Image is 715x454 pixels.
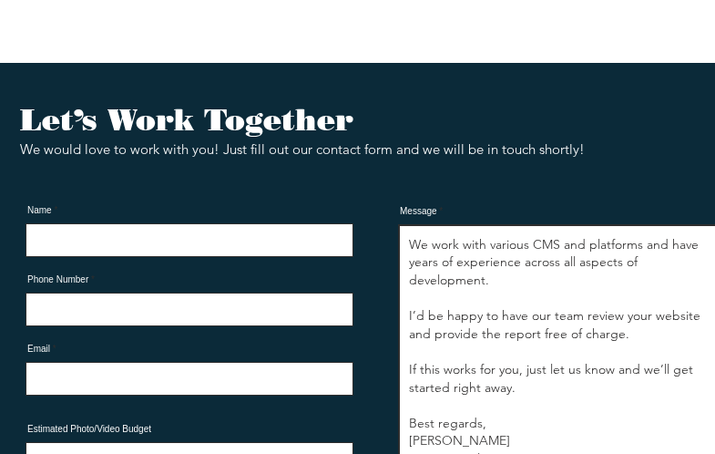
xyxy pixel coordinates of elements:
label: Email [26,345,353,354]
label: Estimated Photo/Video Budget [26,425,353,434]
span: We would love to work with you! Just fill out our contact form and we will be in touch shortly! [20,140,585,158]
span: Let’s Work Together [20,101,353,138]
label: Phone Number [26,275,353,284]
label: Name [26,206,353,215]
